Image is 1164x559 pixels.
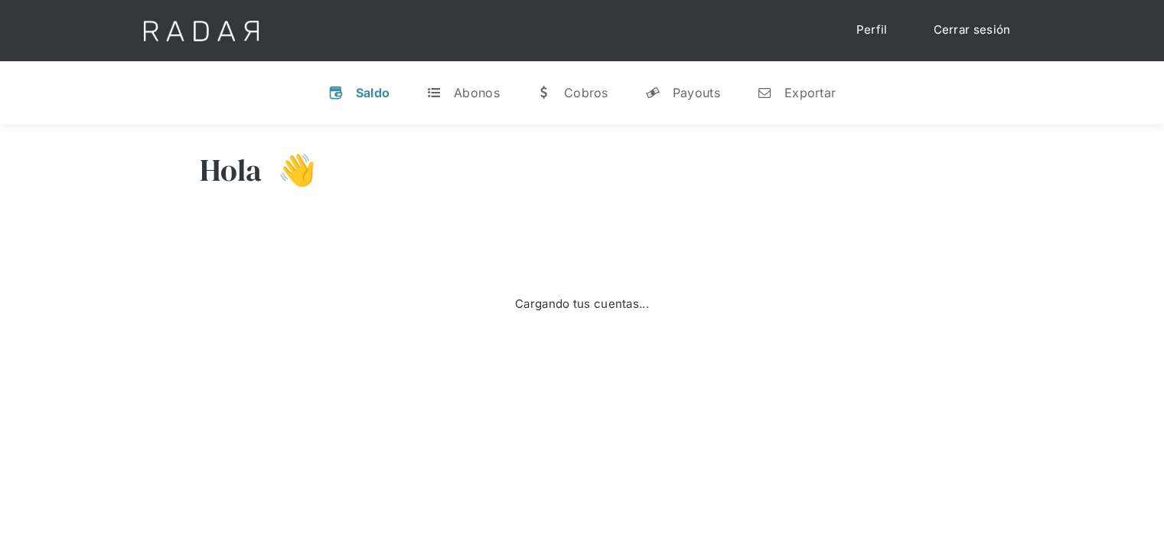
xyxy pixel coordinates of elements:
div: w [536,85,552,100]
div: y [645,85,660,100]
h3: 👋 [262,151,316,189]
a: Cerrar sesión [918,15,1026,45]
div: Abonos [454,85,500,100]
div: Cargando tus cuentas... [515,296,649,313]
div: v [328,85,344,100]
div: Exportar [784,85,836,100]
a: Perfil [841,15,903,45]
div: Saldo [356,85,390,100]
div: t [426,85,442,100]
h3: Hola [200,151,262,189]
div: Payouts [673,85,720,100]
div: n [757,85,772,100]
div: Cobros [564,85,608,100]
